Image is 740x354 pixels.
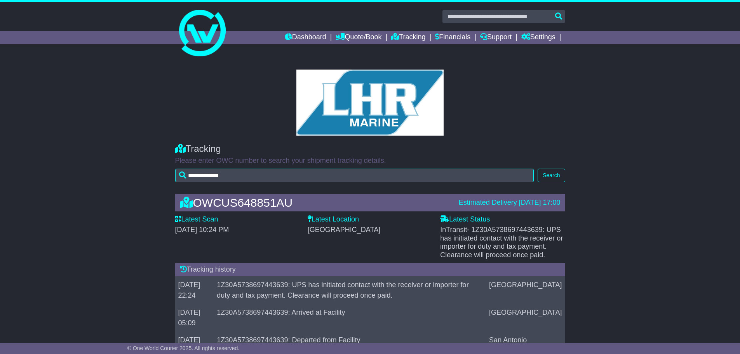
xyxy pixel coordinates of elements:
td: [DATE] 05:09 [175,304,214,331]
td: [GEOGRAPHIC_DATA] [486,304,565,331]
td: [DATE] 22:24 [175,276,214,304]
div: Estimated Delivery [DATE] 17:00 [459,199,561,207]
a: Support [480,31,512,44]
a: Dashboard [285,31,326,44]
label: Latest Status [440,215,490,224]
div: OWCUS648851AU [176,196,455,209]
span: [GEOGRAPHIC_DATA] [308,226,380,234]
a: Financials [435,31,470,44]
img: GetCustomerLogo [296,70,444,136]
label: Latest Scan [175,215,218,224]
span: - 1Z30A5738697443639: UPS has initiated contact with the receiver or importer for duty and tax pa... [440,226,563,259]
label: Latest Location [308,215,359,224]
td: [GEOGRAPHIC_DATA] [486,276,565,304]
td: 1Z30A5738697443639: Arrived at Facility [214,304,486,331]
a: Settings [521,31,555,44]
div: Tracking [175,143,565,155]
td: 1Z30A5738697443639: UPS has initiated contact with the receiver or importer for duty and tax paym... [214,276,486,304]
div: Tracking history [175,263,565,276]
p: Please enter OWC number to search your shipment tracking details. [175,157,565,165]
span: © One World Courier 2025. All rights reserved. [127,345,240,351]
span: [DATE] 10:24 PM [175,226,229,234]
button: Search [538,169,565,182]
span: InTransit [440,226,563,259]
a: Quote/Book [336,31,381,44]
a: Tracking [391,31,425,44]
